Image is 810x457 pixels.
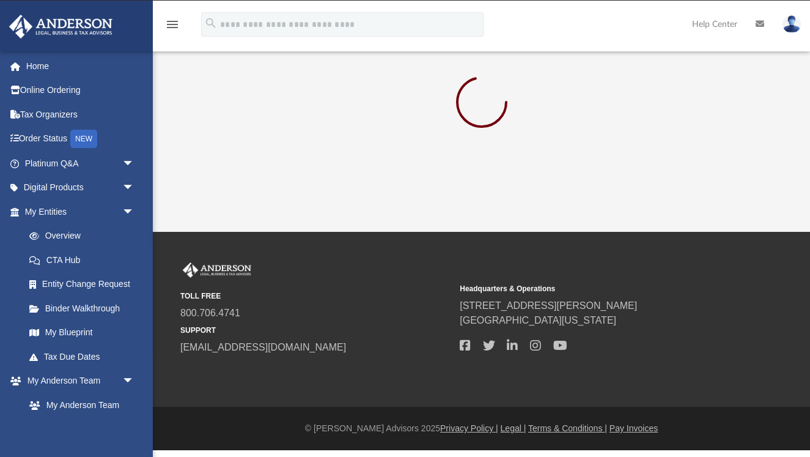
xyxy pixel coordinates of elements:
small: TOLL FREE [180,291,451,302]
a: Platinum Q&Aarrow_drop_down [9,151,153,176]
a: Pay Invoices [609,423,658,433]
a: [EMAIL_ADDRESS][DOMAIN_NAME] [180,342,346,352]
a: 800.706.4741 [180,308,240,318]
img: User Pic [782,15,801,33]
a: [STREET_ADDRESS][PERSON_NAME] [460,300,637,311]
a: Tax Organizers [9,102,153,127]
img: Anderson Advisors Platinum Portal [180,262,254,278]
a: Order StatusNEW [9,127,153,152]
a: Overview [17,224,153,248]
a: My Blueprint [17,321,147,345]
a: My Entitiesarrow_drop_down [9,199,153,224]
span: arrow_drop_down [122,151,147,176]
a: Terms & Conditions | [528,423,607,433]
div: © [PERSON_NAME] Advisors 2025 [153,422,810,435]
a: [GEOGRAPHIC_DATA][US_STATE] [460,315,616,325]
small: SUPPORT [180,325,451,336]
i: search [204,17,218,30]
a: CTA Hub [17,248,153,272]
a: menu [165,23,180,32]
a: My Anderson Teamarrow_drop_down [9,369,147,393]
a: Entity Change Request [17,272,153,297]
a: Home [9,54,153,78]
span: arrow_drop_down [122,369,147,394]
a: Binder Walkthrough [17,296,153,321]
a: Privacy Policy | [440,423,498,433]
span: arrow_drop_down [122,176,147,201]
a: My Anderson Team [17,393,141,417]
div: NEW [70,130,97,148]
span: arrow_drop_down [122,199,147,225]
a: Online Ordering [9,78,153,103]
a: Tax Due Dates [17,344,153,369]
a: Digital Productsarrow_drop_down [9,176,153,200]
img: Anderson Advisors Platinum Portal [6,15,116,39]
small: Headquarters & Operations [460,283,731,294]
i: menu [165,17,180,32]
a: Legal | [501,423,526,433]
